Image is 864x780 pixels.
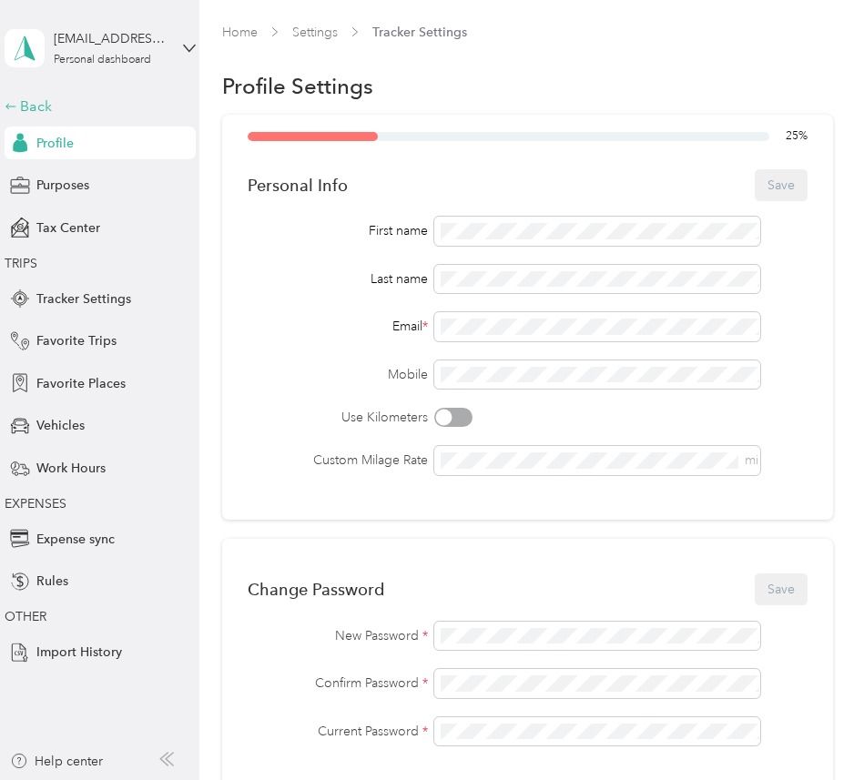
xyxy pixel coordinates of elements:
[248,674,428,693] label: Confirm Password
[54,55,151,66] div: Personal dashboard
[5,496,66,512] span: EXPENSES
[248,269,428,289] div: Last name
[36,572,68,591] span: Rules
[36,374,126,393] span: Favorite Places
[248,317,428,336] div: Email
[5,96,187,117] div: Back
[10,752,103,771] button: Help center
[762,678,864,780] iframe: Everlance-gr Chat Button Frame
[292,25,338,40] a: Settings
[248,722,428,741] label: Current Password
[5,256,37,271] span: TRIPS
[36,134,74,153] span: Profile
[222,25,258,40] a: Home
[36,331,117,350] span: Favorite Trips
[36,289,131,309] span: Tracker Settings
[36,416,85,435] span: Vehicles
[248,626,428,645] label: New Password
[248,408,428,427] label: Use Kilometers
[248,451,428,470] label: Custom Milage Rate
[36,176,89,195] span: Purposes
[248,580,384,599] div: Change Password
[36,218,100,238] span: Tax Center
[745,452,758,468] span: mi
[36,643,122,662] span: Import History
[54,29,168,48] div: [EMAIL_ADDRESS][DOMAIN_NAME]
[372,23,467,42] span: Tracker Settings
[36,459,106,478] span: Work Hours
[222,76,373,96] h1: Profile Settings
[36,530,115,549] span: Expense sync
[5,609,46,624] span: OTHER
[248,176,348,195] div: Personal Info
[248,365,428,384] label: Mobile
[248,221,428,240] div: First name
[786,128,808,145] span: 25 %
